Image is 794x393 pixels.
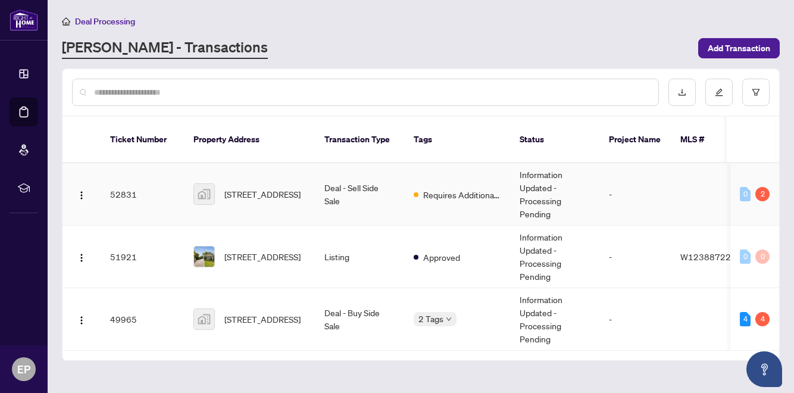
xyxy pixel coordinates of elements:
button: Logo [72,310,91,329]
th: Ticket Number [101,117,184,163]
img: thumbnail-img [194,184,214,204]
th: Status [510,117,599,163]
div: 0 [740,249,751,264]
th: Tags [404,117,510,163]
span: download [678,88,686,96]
td: Deal - Sell Side Sale [315,163,404,226]
th: Project Name [599,117,671,163]
span: [STREET_ADDRESS] [224,188,301,201]
td: Information Updated - Processing Pending [510,163,599,226]
td: - [599,226,671,288]
button: Add Transaction [698,38,780,58]
td: - [599,288,671,351]
span: Deal Processing [75,16,135,27]
img: Logo [77,191,86,200]
td: Information Updated - Processing Pending [510,288,599,351]
div: 4 [740,312,751,326]
div: 2 [755,187,770,201]
span: EP [17,361,30,378]
button: Open asap [746,351,782,387]
div: 0 [740,187,751,201]
span: Add Transaction [708,39,770,58]
button: Logo [72,185,91,204]
span: Requires Additional Docs [423,188,501,201]
img: Logo [77,316,86,325]
a: [PERSON_NAME] - Transactions [62,38,268,59]
div: 4 [755,312,770,326]
img: Logo [77,253,86,263]
button: Logo [72,247,91,266]
button: filter [742,79,770,106]
span: home [62,17,70,26]
button: edit [705,79,733,106]
td: - [599,163,671,226]
td: 51921 [101,226,184,288]
button: download [668,79,696,106]
span: edit [715,88,723,96]
span: [STREET_ADDRESS] [224,313,301,326]
span: Approved [423,251,460,264]
span: down [446,316,452,322]
span: W12388722 [680,251,731,262]
td: Information Updated - Processing Pending [510,226,599,288]
td: 52831 [101,163,184,226]
img: logo [10,9,38,31]
td: Deal - Buy Side Sale [315,288,404,351]
span: 2 Tags [418,312,443,326]
span: filter [752,88,760,96]
img: thumbnail-img [194,247,214,267]
img: thumbnail-img [194,309,214,329]
th: MLS # [671,117,742,163]
th: Transaction Type [315,117,404,163]
th: Property Address [184,117,315,163]
div: 0 [755,249,770,264]
span: [STREET_ADDRESS] [224,250,301,263]
td: Listing [315,226,404,288]
td: 49965 [101,288,184,351]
